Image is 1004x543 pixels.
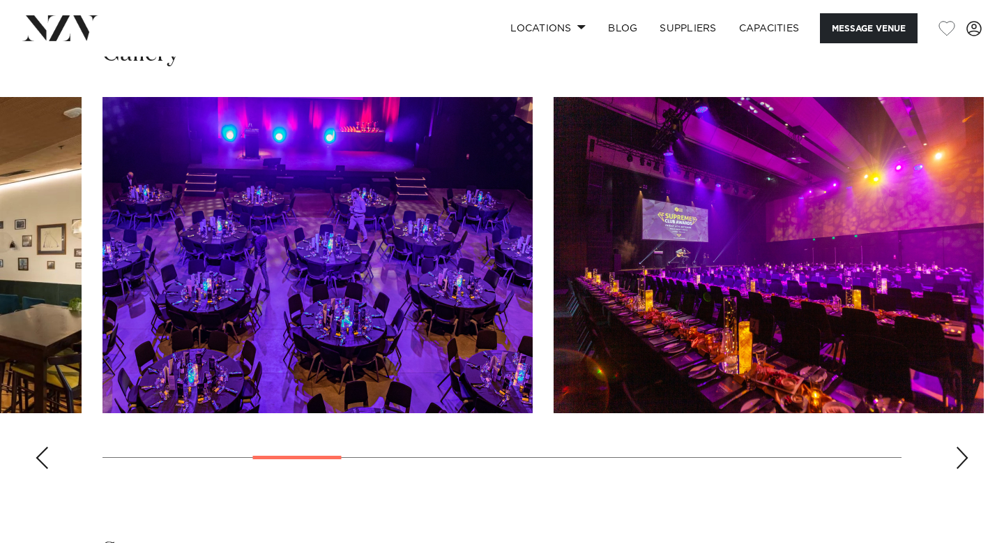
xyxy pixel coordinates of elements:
[820,13,918,43] button: Message Venue
[499,13,597,43] a: Locations
[728,13,811,43] a: Capacities
[22,15,98,40] img: nzv-logo.png
[102,97,533,413] swiper-slide: 4 / 16
[597,13,648,43] a: BLOG
[648,13,727,43] a: SUPPLIERS
[554,97,984,413] swiper-slide: 5 / 16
